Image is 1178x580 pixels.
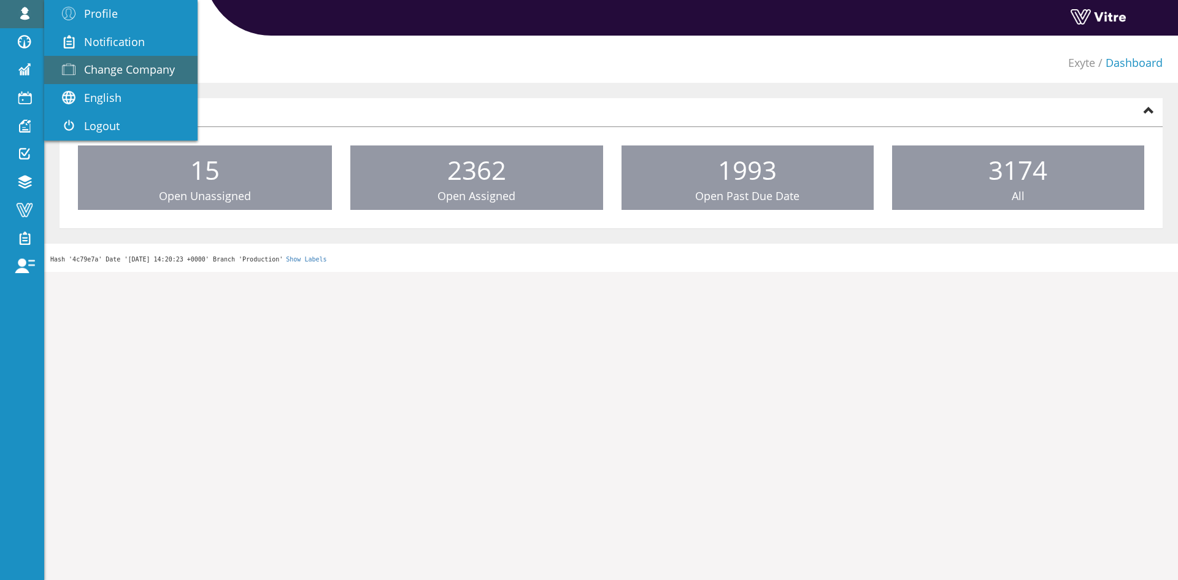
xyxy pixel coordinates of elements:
[892,145,1144,211] a: 3174 All
[159,188,251,203] span: Open Unassigned
[437,188,515,203] span: Open Assigned
[84,90,121,105] span: English
[350,145,602,211] a: 2362 Open Assigned
[84,62,175,77] span: Change Company
[622,145,874,211] a: 1993 Open Past Due Date
[190,152,220,187] span: 15
[84,6,118,21] span: Profile
[447,152,506,187] span: 2362
[84,118,120,133] span: Logout
[1095,55,1163,71] li: Dashboard
[1068,55,1095,70] a: Exyte
[1012,188,1025,203] span: All
[44,84,198,112] a: English
[44,112,198,141] a: Logout
[50,256,283,263] span: Hash '4c79e7a' Date '[DATE] 14:20:23 +0000' Branch 'Production'
[988,152,1047,187] span: 3174
[44,28,198,56] a: Notification
[78,145,332,211] a: 15 Open Unassigned
[695,188,799,203] span: Open Past Due Date
[84,34,145,49] span: Notification
[286,256,326,263] a: Show Labels
[718,152,777,187] span: 1993
[44,56,198,84] a: Change Company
